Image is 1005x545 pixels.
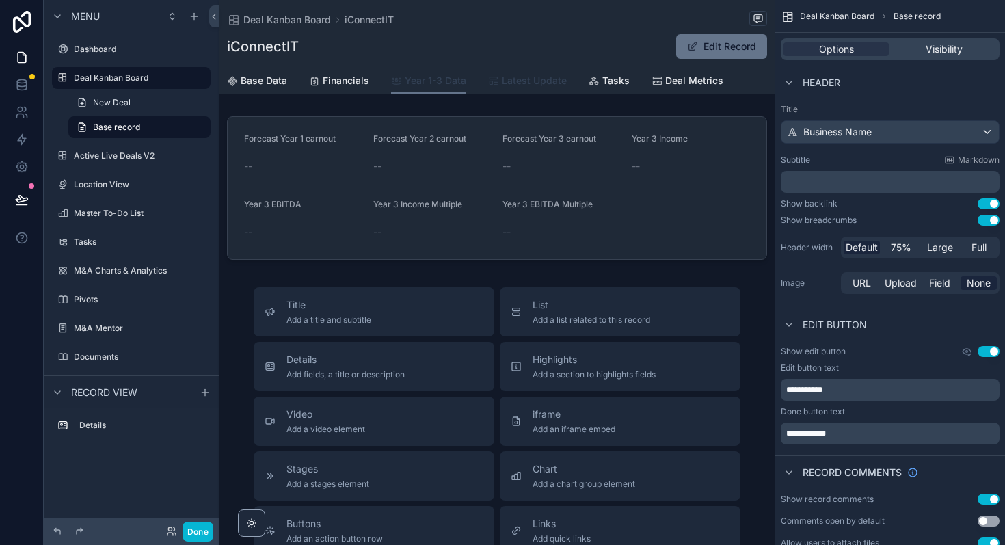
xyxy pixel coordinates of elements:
label: Title [781,104,1000,115]
label: Location View [74,179,208,190]
a: Pivots [52,289,211,310]
span: Add an action button row [286,533,383,544]
a: iConnectIT [345,13,394,27]
div: scrollable content [781,171,1000,193]
span: Add fields, a title or description [286,369,405,380]
span: Add a section to highlights fields [533,369,656,380]
span: iframe [533,408,615,421]
span: Large [927,241,953,254]
a: Financials [309,68,369,96]
span: Base Data [241,74,287,88]
span: Record comments [803,466,902,479]
span: Visibility [926,42,963,56]
a: Markdown [944,155,1000,165]
label: Master To-Do List [74,208,208,219]
label: Dashboard [74,44,208,55]
span: Add a video element [286,424,365,435]
button: ListAdd a list related to this record [500,287,740,336]
span: Financials [323,74,369,88]
label: Image [781,278,835,289]
span: Edit button [803,318,867,332]
a: Active Live Deals V2 [52,145,211,167]
span: List [533,298,650,312]
button: HighlightsAdd a section to highlights fields [500,342,740,391]
span: Stages [286,462,369,476]
div: Show breadcrumbs [781,215,857,226]
div: scrollable content [781,423,1000,444]
label: Active Live Deals V2 [74,150,208,161]
label: Deal Kanban Board [74,72,202,83]
span: Business Name [803,125,872,139]
label: Documents [74,351,208,362]
span: Chart [533,462,635,476]
a: Latest Update [488,68,567,96]
div: Show record comments [781,494,874,505]
span: Add a chart group element [533,479,635,490]
span: Latest Update [502,74,567,88]
button: iframeAdd an iframe embed [500,397,740,446]
button: TitleAdd a title and subtitle [254,287,494,336]
span: Deal Kanban Board [800,11,874,22]
span: Deal Kanban Board [243,13,331,27]
span: Links [533,517,591,531]
a: Deal Kanban Board [52,67,211,89]
a: M&A Charts & Analytics [52,260,211,282]
span: Buttons [286,517,383,531]
a: Base Data [227,68,287,96]
span: Add an iframe embed [533,424,615,435]
span: Year 1-3 Data [405,74,466,88]
span: Base record [93,122,140,133]
span: Upload [885,276,917,290]
label: Subtitle [781,155,810,165]
div: scrollable content [781,379,1000,401]
label: M&A Charts & Analytics [74,265,208,276]
span: Title [286,298,371,312]
label: Details [79,420,205,431]
span: Highlights [533,353,656,367]
label: Done button text [781,406,845,417]
span: Add quick links [533,533,591,544]
label: Pivots [74,294,208,305]
div: Show backlink [781,198,837,209]
a: Deal Kanban Board [227,13,331,27]
a: Deal Logs [52,375,211,397]
span: None [967,276,991,290]
span: Add a stages element [286,479,369,490]
div: scrollable content [44,408,219,450]
button: Edit Record [676,34,767,59]
a: Documents [52,346,211,368]
span: Header [803,76,840,90]
a: M&A Mentor [52,317,211,339]
span: Record view [71,386,137,399]
a: Deal Metrics [652,68,723,96]
span: URL [853,276,871,290]
button: Business Name [781,120,1000,144]
a: Tasks [52,231,211,253]
span: Deal Metrics [665,74,723,88]
a: Master To-Do List [52,202,211,224]
span: Add a list related to this record [533,315,650,325]
button: VideoAdd a video element [254,397,494,446]
span: Add a title and subtitle [286,315,371,325]
a: New Deal [68,92,211,114]
span: Field [929,276,950,290]
button: ChartAdd a chart group element [500,451,740,501]
label: Tasks [74,237,208,248]
button: StagesAdd a stages element [254,451,494,501]
label: M&A Mentor [74,323,208,334]
span: Base record [894,11,941,22]
span: New Deal [93,97,131,108]
a: Base record [68,116,211,138]
a: Location View [52,174,211,196]
span: Full [971,241,987,254]
span: 75% [891,241,911,254]
span: Menu [71,10,100,23]
a: Dashboard [52,38,211,60]
span: Details [286,353,405,367]
button: DetailsAdd fields, a title or description [254,342,494,391]
span: Options [819,42,854,56]
span: Default [846,241,878,254]
a: Year 1-3 Data [391,68,466,94]
a: Tasks [589,68,630,96]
